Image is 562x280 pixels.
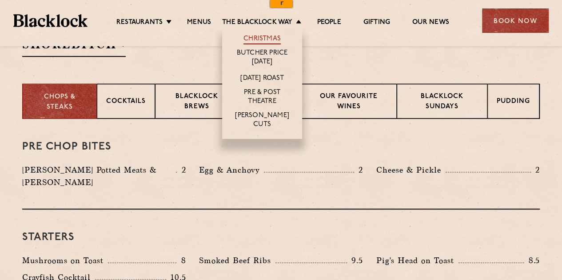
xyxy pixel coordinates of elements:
a: The Blacklock Way [222,18,292,28]
a: View [137,9,151,16]
p: Chops & Steaks [32,92,88,112]
a: People [317,18,341,28]
p: 2 [177,164,186,176]
a: Christmas [243,35,281,44]
a: Our News [412,18,449,28]
div: Book Now [482,8,549,33]
input: ASIN, PO, Alias, + more... [47,4,118,15]
img: amfoley [22,3,33,14]
img: BL_Textured_Logo-footer-cropped.svg [13,14,88,27]
p: 2 [531,164,540,176]
input: ASIN [137,2,179,9]
p: Smoked Beef Ribs [199,254,275,267]
p: 8.5 [524,255,540,266]
p: 9.5 [347,255,363,266]
a: [DATE] Roast [240,74,283,84]
a: Restaurants [116,18,163,28]
p: Egg & Anchovy [199,164,264,176]
a: Pre & Post Theatre [231,88,293,107]
h3: Pre Chop Bites [22,141,540,153]
p: [PERSON_NAME] Potted Meats & [PERSON_NAME] [22,164,176,189]
a: [PERSON_NAME] Cuts [231,111,293,130]
h2: Shoreditch [22,37,126,57]
p: Blacklock Brews [164,92,229,113]
a: Menus [187,18,211,28]
p: Blacklock Sundays [406,92,478,113]
p: Pudding [497,97,530,108]
p: 2 [354,164,363,176]
p: 8 [176,255,186,266]
a: Gifting [363,18,390,28]
p: Cheese & Pickle [376,164,446,176]
p: Our favourite wines [310,92,387,113]
h3: Starters [22,232,540,243]
a: Copy [151,9,166,16]
p: Pig's Head on Toast [376,254,458,267]
a: Clear [166,9,181,16]
p: Mushrooms on Toast [22,254,108,267]
a: Butcher Price [DATE] [231,49,293,67]
p: Cocktails [106,97,146,108]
